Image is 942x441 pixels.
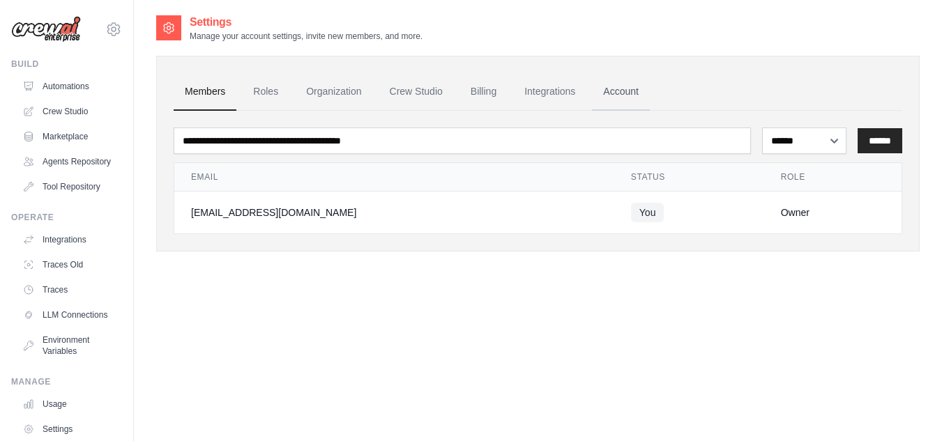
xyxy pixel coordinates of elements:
[295,73,372,111] a: Organization
[459,73,508,111] a: Billing
[17,279,122,301] a: Traces
[242,73,289,111] a: Roles
[17,75,122,98] a: Automations
[17,176,122,198] a: Tool Repository
[11,59,122,70] div: Build
[17,418,122,440] a: Settings
[17,150,122,173] a: Agents Repository
[17,393,122,415] a: Usage
[17,304,122,326] a: LLM Connections
[11,16,81,42] img: Logo
[17,329,122,362] a: Environment Variables
[17,229,122,251] a: Integrations
[174,73,236,111] a: Members
[11,376,122,387] div: Manage
[11,212,122,223] div: Operate
[191,206,598,219] div: [EMAIL_ADDRESS][DOMAIN_NAME]
[190,14,423,31] h2: Settings
[631,203,664,222] span: You
[781,206,885,219] div: Owner
[190,31,423,42] p: Manage your account settings, invite new members, and more.
[17,100,122,123] a: Crew Studio
[513,73,586,111] a: Integrations
[764,163,902,192] th: Role
[614,163,764,192] th: Status
[379,73,454,111] a: Crew Studio
[592,73,650,111] a: Account
[174,163,614,192] th: Email
[17,254,122,276] a: Traces Old
[17,125,122,148] a: Marketplace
